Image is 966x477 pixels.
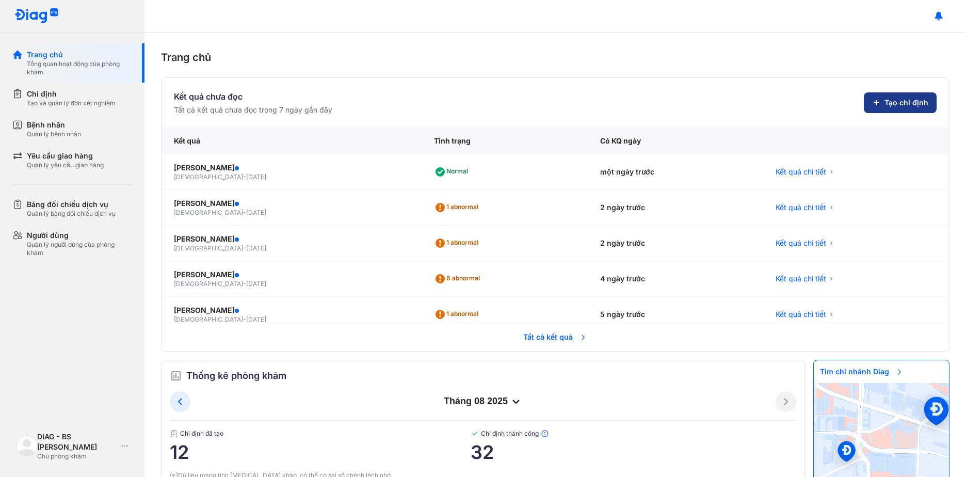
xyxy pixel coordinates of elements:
div: Normal [434,164,472,180]
img: order.5a6da16c.svg [170,370,182,382]
div: Bảng đối chiếu dịch vụ [27,199,116,210]
div: [PERSON_NAME] [174,269,409,280]
div: [PERSON_NAME] [174,163,409,173]
span: Kết quả chi tiết [776,167,826,177]
div: Quản lý bệnh nhân [27,130,81,138]
span: [DATE] [246,280,266,288]
span: Kết quả chi tiết [776,274,826,284]
span: Kết quả chi tiết [776,238,826,248]
span: 12 [170,442,471,463]
div: Người dùng [27,230,132,241]
div: [PERSON_NAME] [174,234,409,244]
div: một ngày trước [588,154,763,190]
div: Có KQ ngày [588,128,763,154]
span: [DEMOGRAPHIC_DATA] [174,280,243,288]
span: Chỉ định thành công [471,430,796,438]
div: Chỉ định [27,89,116,99]
span: [DEMOGRAPHIC_DATA] [174,209,243,216]
div: DIAG - BS [PERSON_NAME] [37,432,117,452]
span: - [243,209,246,216]
span: Tạo chỉ định [884,98,928,108]
div: Tạo và quản lý đơn xét nghiệm [27,99,116,107]
div: 1 abnormal [434,306,482,323]
div: 2 ngày trước [588,226,763,261]
span: [DATE] [246,209,266,216]
div: Bệnh nhân [27,120,81,130]
div: 5 ngày trước [588,297,763,332]
span: - [243,244,246,252]
img: logo [14,8,59,24]
span: 32 [471,442,796,463]
div: Kết quả [162,128,422,154]
div: Tình trạng [422,128,588,154]
span: Chỉ định đã tạo [170,430,471,438]
img: logo [17,436,37,456]
div: Chủ phòng khám [37,452,117,460]
div: Quản lý bảng đối chiếu dịch vụ [27,210,116,218]
span: Tìm chi nhánh Diag [814,360,910,383]
span: - [243,280,246,288]
div: [PERSON_NAME] [174,198,409,209]
button: Tạo chỉ định [864,92,937,113]
span: [DEMOGRAPHIC_DATA] [174,244,243,252]
img: checked-green.01cc79e0.svg [471,430,479,438]
div: 6 abnormal [434,271,484,287]
img: info.7e716105.svg [541,430,549,438]
div: 2 ngày trước [588,190,763,226]
div: Quản lý yêu cầu giao hàng [27,161,104,169]
div: Kết quả chưa đọc [174,90,332,103]
span: Thống kê phòng khám [186,369,286,383]
span: [DATE] [246,173,266,181]
span: Kết quả chi tiết [776,202,826,213]
span: [DEMOGRAPHIC_DATA] [174,173,243,181]
span: Tất cả kết quả [517,326,593,348]
img: document.50c4cfd0.svg [170,430,178,438]
div: Quản lý người dùng của phòng khám [27,241,132,257]
span: [DATE] [246,315,266,323]
div: tháng 08 2025 [190,395,776,408]
div: 1 abnormal [434,199,482,216]
span: [DEMOGRAPHIC_DATA] [174,315,243,323]
div: Yêu cầu giao hàng [27,151,104,161]
span: - [243,173,246,181]
span: - [243,315,246,323]
span: Kết quả chi tiết [776,309,826,320]
div: Tổng quan hoạt động của phòng khám [27,60,132,76]
div: 1 abnormal [434,235,482,251]
div: [PERSON_NAME] [174,305,409,315]
span: [DATE] [246,244,266,252]
div: Tất cả kết quả chưa đọc trong 7 ngày gần đây [174,105,332,115]
div: Trang chủ [27,50,132,60]
div: 4 ngày trước [588,261,763,297]
div: Trang chủ [161,50,949,65]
